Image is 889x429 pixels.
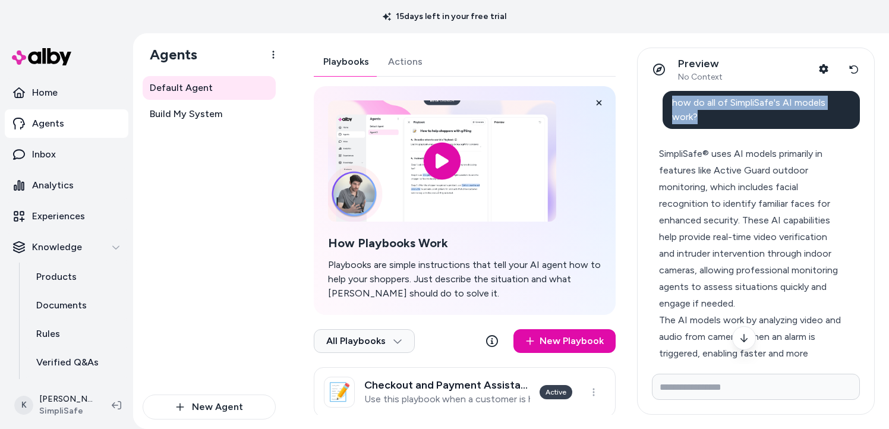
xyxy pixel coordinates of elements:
span: All Playbooks [326,335,402,347]
a: Default Agent [143,76,276,100]
span: SimpliSafe [39,405,93,417]
a: Experiences [5,202,128,231]
span: Build My System [150,107,222,121]
a: Home [5,78,128,107]
a: 📝Checkout and Payment AssistanceUse this playbook when a customer is having trouble completing th... [314,367,616,417]
p: Experiences [32,209,85,223]
p: Inbox [32,147,56,162]
button: New Agent [143,395,276,419]
div: The AI models work by analyzing video and audio from cameras when an alarm is triggered, enabling... [659,312,843,428]
a: Verified Q&As [24,348,128,377]
a: Analytics [5,171,128,200]
a: Products [24,263,128,291]
span: Default Agent [150,81,213,95]
a: Agents [5,109,128,138]
p: Products [36,270,77,284]
span: K [14,396,33,415]
p: [PERSON_NAME] [39,393,93,405]
p: Agents [32,116,64,131]
p: Preview [678,57,723,71]
p: Analytics [32,178,74,193]
h3: Checkout and Payment Assistance [364,379,530,391]
p: 15 days left in your free trial [376,11,513,23]
p: Use this playbook when a customer is having trouble completing the checkout process to purchase t... [364,393,530,405]
p: Playbooks are simple instructions that tell your AI agent how to help your shoppers. Just describ... [328,258,601,301]
p: Rules [36,327,60,341]
span: how do all of SimpliSafe's AI models work? [672,97,825,122]
a: New Playbook [513,329,616,353]
div: 📝 [324,377,355,408]
p: Home [32,86,58,100]
img: alby Logo [12,48,71,65]
h1: Agents [140,46,197,64]
p: Documents [36,298,87,313]
p: Knowledge [32,240,82,254]
a: Rules [24,320,128,348]
button: Knowledge [5,233,128,261]
a: Inbox [5,140,128,169]
input: Write your prompt here [652,374,860,400]
p: Verified Q&As [36,355,99,370]
a: Documents [24,291,128,320]
div: SimpliSafe® uses AI models primarily in features like Active Guard outdoor monitoring, which incl... [659,146,843,312]
div: Active [540,385,572,399]
button: All Playbooks [314,329,415,353]
a: Build My System [143,102,276,126]
button: Playbooks [314,48,379,76]
h2: How Playbooks Work [328,236,601,251]
button: Actions [379,48,432,76]
button: K[PERSON_NAME]SimpliSafe [7,386,102,424]
span: No Context [678,72,723,83]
